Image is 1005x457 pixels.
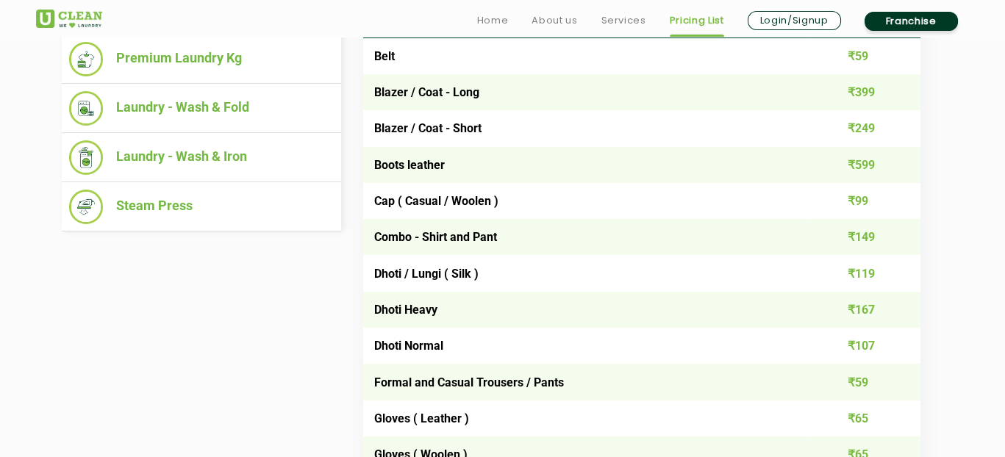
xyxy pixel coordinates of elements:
[809,292,920,328] td: ₹167
[363,400,809,436] td: Gloves ( Leather )
[363,255,809,291] td: Dhoti / Lungi ( Silk )
[809,255,920,291] td: ₹119
[69,140,334,175] li: Laundry - Wash & Iron
[532,12,577,29] a: About us
[69,91,334,126] li: Laundry - Wash & Fold
[363,74,809,110] td: Blazer / Coat - Long
[363,219,809,255] td: Combo - Shirt and Pant
[865,12,958,31] a: Franchise
[809,110,920,146] td: ₹249
[363,38,809,74] td: Belt
[69,42,334,76] li: Premium Laundry Kg
[69,190,104,224] img: Steam Press
[809,400,920,436] td: ₹65
[69,42,104,76] img: Premium Laundry Kg
[363,292,809,328] td: Dhoti Heavy
[809,74,920,110] td: ₹399
[809,219,920,255] td: ₹149
[809,364,920,400] td: ₹59
[69,190,334,224] li: Steam Press
[363,183,809,219] td: Cap ( Casual / Woolen )
[69,91,104,126] img: Laundry - Wash & Fold
[363,364,809,400] td: Formal and Casual Trousers / Pants
[363,147,809,183] td: Boots leather
[809,147,920,183] td: ₹599
[809,328,920,364] td: ₹107
[36,10,102,28] img: UClean Laundry and Dry Cleaning
[363,328,809,364] td: Dhoti Normal
[601,12,645,29] a: Services
[809,183,920,219] td: ₹99
[69,140,104,175] img: Laundry - Wash & Iron
[670,12,724,29] a: Pricing List
[809,38,920,74] td: ₹59
[748,11,841,30] a: Login/Signup
[477,12,509,29] a: Home
[363,110,809,146] td: Blazer / Coat - Short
